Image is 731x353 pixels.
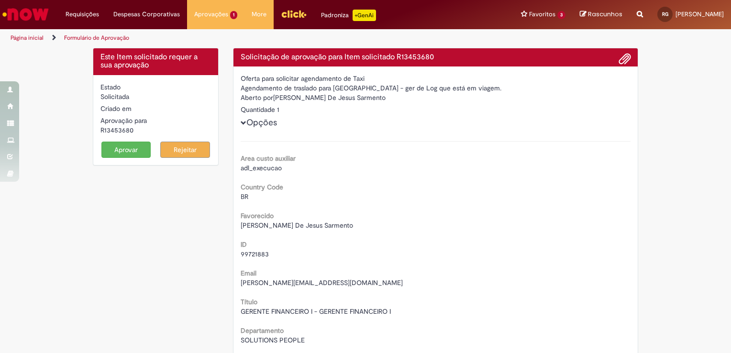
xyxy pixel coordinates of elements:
[7,29,480,47] ul: Trilhas de página
[241,183,283,191] b: Country Code
[241,326,284,335] b: Departamento
[230,11,237,19] span: 1
[100,125,211,135] div: R13453680
[100,104,132,113] label: Criado em
[194,10,228,19] span: Aprovações
[241,154,296,163] b: Area custo auxiliar
[676,10,724,18] span: [PERSON_NAME]
[241,307,391,316] span: GERENTE FINANCEIRO I - GERENTE FINANCEIRO I
[241,105,631,114] div: Quantidade 1
[100,116,147,125] label: Aprovação para
[100,82,121,92] label: Estado
[252,10,266,19] span: More
[241,53,631,62] h4: Solicitação de aprovação para Item solicitado R13453680
[241,240,247,249] b: ID
[241,93,631,105] div: [PERSON_NAME] De Jesus Sarmento
[113,10,180,19] span: Despesas Corporativas
[160,142,210,158] button: Rejeitar
[100,53,211,70] h4: Este Item solicitado requer a sua aprovação
[580,10,622,19] a: Rascunhos
[241,250,269,258] span: 99721883
[588,10,622,19] span: Rascunhos
[66,10,99,19] span: Requisições
[241,278,403,287] span: [PERSON_NAME][EMAIL_ADDRESS][DOMAIN_NAME]
[241,192,248,201] span: BR
[64,34,129,42] a: Formulário de Aprovação
[241,93,273,102] label: Aberto por
[353,10,376,21] p: +GenAi
[241,83,631,93] div: Agendamento de traslado para [GEOGRAPHIC_DATA] - ger de Log que está em viagem.
[1,5,50,24] img: ServiceNow
[529,10,555,19] span: Favoritos
[662,11,668,17] span: RG
[100,92,211,101] div: Solicitada
[241,336,305,344] span: SOLUTIONS PEOPLE
[241,164,282,172] span: adl_execucao
[321,10,376,21] div: Padroniza
[241,298,257,306] b: Título
[11,34,44,42] a: Página inicial
[101,142,151,158] button: Aprovar
[241,211,274,220] b: Favorecido
[241,221,353,230] span: [PERSON_NAME] De Jesus Sarmento
[241,269,256,277] b: Email
[281,7,307,21] img: click_logo_yellow_360x200.png
[241,74,631,83] div: Oferta para solicitar agendamento de Taxi
[557,11,565,19] span: 3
